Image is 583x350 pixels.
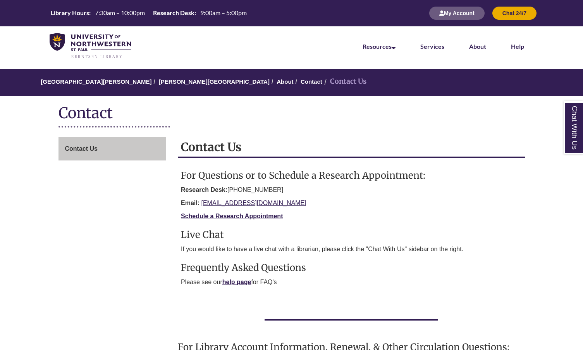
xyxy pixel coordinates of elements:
a: [GEOGRAPHIC_DATA][PERSON_NAME] [41,78,151,85]
h3: For Questions or to Schedule a Research Appointment: [181,169,522,181]
button: Chat 24/7 [492,7,537,20]
h3: Live Chat [181,229,522,241]
a: [EMAIL_ADDRESS][DOMAIN_NAME] [201,200,306,206]
a: Schedule a Research Appointment [181,213,283,219]
a: Services [420,43,444,50]
a: Chat 24/7 [492,10,537,16]
h2: Contact Us [178,137,525,158]
span: 7:30am – 10:00pm [95,9,145,16]
img: UNWSP Library Logo [50,33,131,59]
span: 9:00am – 5:00pm [200,9,247,16]
a: Contact Us [58,137,167,160]
a: Resources [363,43,396,50]
strong: Research Desk: [181,186,227,193]
a: Contact [301,78,322,85]
a: About [277,78,293,85]
p: If you would like to have a live chat with a librarian, please click the "Chat With Us" sidebar o... [181,245,522,254]
h1: Contact [58,103,525,124]
strong: Email: [181,200,199,206]
p: Please see our for FAQ's [181,278,522,287]
button: My Account [429,7,485,20]
span: Contact Us [65,145,98,152]
th: Library Hours: [48,9,92,17]
li: Contact Us [322,76,366,87]
a: About [469,43,486,50]
a: Hours Today [48,9,250,18]
a: Help [511,43,524,50]
div: Guide Page Menu [58,137,167,160]
a: My Account [429,10,485,16]
th: Research Desk: [150,9,197,17]
h3: Frequently Asked Questions [181,262,522,274]
a: [PERSON_NAME][GEOGRAPHIC_DATA] [159,78,270,85]
a: help page [222,279,251,285]
p: [PHONE_NUMBER] [181,185,522,195]
table: Hours Today [48,9,250,17]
